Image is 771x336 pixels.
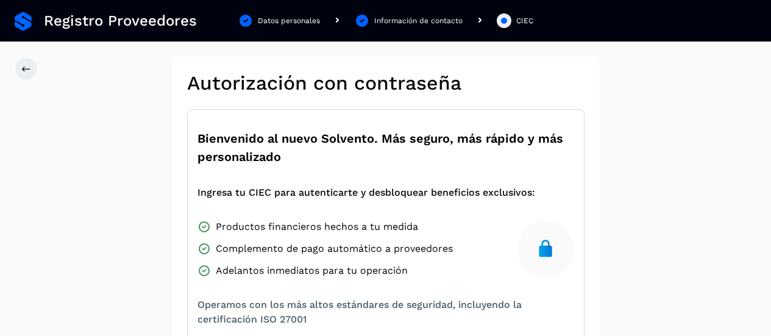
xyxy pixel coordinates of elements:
[258,15,320,26] div: Datos personales
[197,298,574,327] span: Operamos con los más altos estándares de seguridad, incluyendo la certificación ISO 27001
[44,12,197,30] span: Registro Proveedores
[216,220,418,234] span: Productos financieros hechos a tu medida
[187,71,584,95] h2: Autorización con contraseña
[536,239,555,259] img: secure
[516,15,533,26] div: CIEC
[216,263,408,278] span: Adelantos inmediatos para tu operación
[197,185,535,200] span: Ingresa tu CIEC para autenticarte y desbloquear beneficios exclusivos:
[216,241,453,256] span: Complemento de pago automático a proveedores
[197,129,574,166] span: Bienvenido al nuevo Solvento. Más seguro, más rápido y más personalizado
[374,15,463,26] div: Información de contacto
